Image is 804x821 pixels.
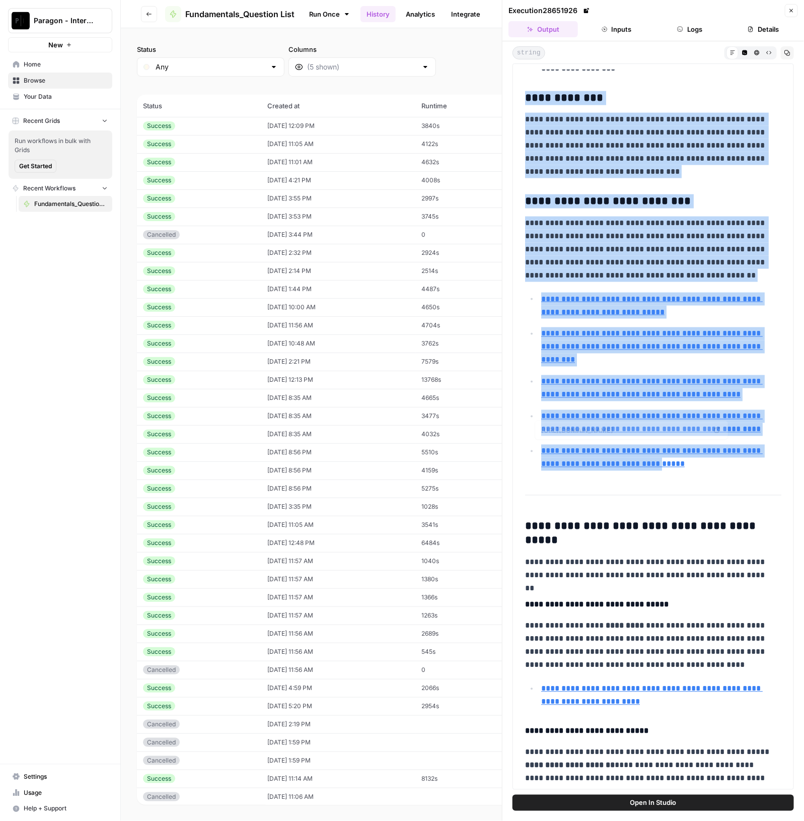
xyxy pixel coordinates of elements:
button: Output [508,21,578,37]
span: (226 records) [137,77,788,95]
a: Fundamentals_Question List [19,196,112,212]
input: (5 shown) [307,62,417,72]
td: 3762s [415,334,511,353]
div: Success [143,647,175,656]
div: Success [143,321,175,330]
span: Your Data [24,92,108,101]
td: 2689s [415,625,511,643]
td: 2924s [415,244,511,262]
div: Success [143,266,175,276]
div: Success [143,357,175,366]
td: [DATE] 11:06 AM [261,788,415,806]
span: Browse [24,76,108,85]
label: Columns [288,44,436,54]
td: [DATE] 8:35 AM [261,389,415,407]
td: 4032s [415,425,511,443]
span: Settings [24,772,108,781]
button: Recent Grids [8,113,112,128]
a: Integrate [445,6,486,22]
button: Details [728,21,798,37]
div: Success [143,430,175,439]
td: [DATE] 11:57 AM [261,570,415,588]
div: Success [143,502,175,511]
div: Success [143,593,175,602]
th: Created at [261,95,415,117]
span: Recent Grids [23,116,60,125]
td: 2997s [415,189,511,208]
td: [DATE] 10:48 AM [261,334,415,353]
td: [DATE] 2:21 PM [261,353,415,371]
td: 545s [415,643,511,661]
div: Cancelled [143,720,180,729]
td: [DATE] 1:59 PM [261,751,415,770]
td: [DATE] 11:05 AM [261,516,415,534]
span: [URL][DOMAIN_NAME] [540,421,709,439]
td: 1366s [415,588,511,606]
span: Get Started [19,162,52,171]
td: [DATE] 3:53 PM [261,208,415,226]
button: Help + Support [8,801,112,817]
td: [DATE] 3:44 PM [261,226,415,244]
span: Usage [24,788,108,797]
td: 1040s [415,552,511,570]
td: [DATE] 8:35 AM [261,425,415,443]
td: [DATE] 11:56 AM [261,661,415,679]
td: 13768s [415,371,511,389]
div: Success [143,194,175,203]
td: 1263s [415,606,511,625]
div: Success [143,611,175,620]
td: 1028s [415,498,511,516]
th: Runtime [415,95,511,117]
div: Success [143,303,175,312]
td: [DATE] 11:56 AM [261,643,415,661]
div: Cancelled [143,738,180,747]
a: Home [8,56,112,73]
span: Home [24,60,108,69]
td: 4704s [415,316,511,334]
button: Open In Studio [513,795,794,811]
td: 4122s [415,135,511,153]
td: [DATE] 11:56 AM [261,316,415,334]
span: Paragon - Internal Usage [34,16,95,26]
a: Fundamentals_Question List [165,6,295,22]
td: [DATE] 2:14 PM [261,262,415,280]
img: Paragon - Internal Usage Logo [12,12,30,30]
td: 4632s [415,153,511,171]
td: [DATE] 11:57 AM [261,588,415,606]
a: Analytics [400,6,441,22]
div: Success [143,412,175,421]
div: Success [143,466,175,475]
a: Run Once [303,6,356,23]
a: Usage [8,785,112,801]
td: 5510s [415,443,511,461]
a: Browse [8,73,112,89]
div: Success [143,484,175,493]
div: Success [143,575,175,584]
div: Cancelled [143,230,180,239]
td: 5275s [415,480,511,498]
td: 3745s [415,208,511,226]
td: [DATE] 5:20 PM [261,697,415,715]
td: [DATE] 3:55 PM [261,189,415,208]
td: 4487s [415,280,511,298]
div: Success [143,176,175,185]
td: 8132s [415,770,511,788]
td: 3477s [415,407,511,425]
div: Success [143,248,175,257]
td: [DATE] 8:35 AM [261,407,415,425]
td: [DATE] 11:57 AM [261,552,415,570]
label: Status [137,44,284,54]
td: [DATE] 11:01 AM [261,153,415,171]
td: [DATE] 8:56 PM [261,480,415,498]
span: Open In Studio [630,798,677,808]
div: Success [143,285,175,294]
div: Success [143,158,175,167]
td: [DATE] 10:00 AM [261,298,415,316]
td: 3541s [415,516,511,534]
span: Run workflows in bulk with Grids [15,136,106,155]
div: Cancelled [143,792,180,801]
span: Recent Workflows [23,184,76,193]
input: Any [156,62,266,72]
td: [DATE] 4:21 PM [261,171,415,189]
span: Fundamentals_Question List [185,8,295,20]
